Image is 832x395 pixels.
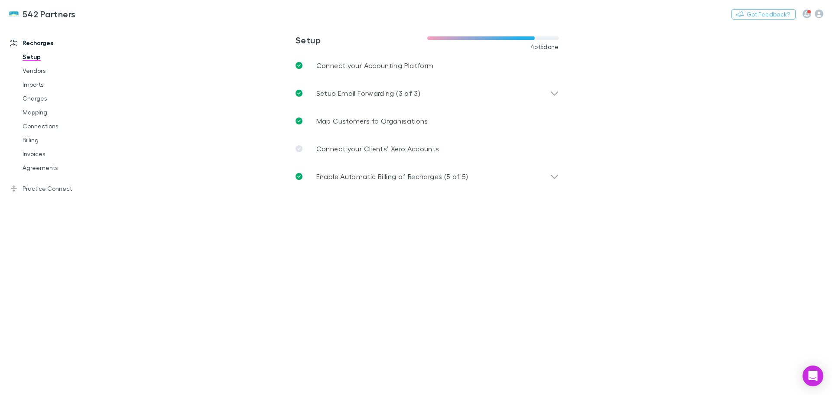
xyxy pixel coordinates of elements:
p: Setup Email Forwarding (3 of 3) [316,88,420,98]
a: Charges [14,91,117,105]
a: Mapping [14,105,117,119]
a: Imports [14,78,117,91]
p: Enable Automatic Billing of Recharges (5 of 5) [316,171,468,182]
span: 4 of 5 done [530,43,559,50]
a: Invoices [14,147,117,161]
h3: Setup [296,35,427,45]
a: Connect your Clients’ Xero Accounts [289,135,566,163]
img: 542 Partners's Logo [9,9,19,19]
p: Connect your Clients’ Xero Accounts [316,144,439,154]
button: Got Feedback? [731,9,796,20]
a: Agreements [14,161,117,175]
a: Billing [14,133,117,147]
p: Map Customers to Organisations [316,116,428,126]
a: Vendors [14,64,117,78]
a: Recharges [2,36,117,50]
div: Enable Automatic Billing of Recharges (5 of 5) [289,163,566,190]
a: Setup [14,50,117,64]
h3: 542 Partners [23,9,76,19]
a: Connections [14,119,117,133]
div: Setup Email Forwarding (3 of 3) [289,79,566,107]
div: Open Intercom Messenger [803,366,823,386]
a: Practice Connect [2,182,117,196]
a: 542 Partners [3,3,81,24]
a: Connect your Accounting Platform [289,52,566,79]
p: Connect your Accounting Platform [316,60,434,71]
a: Map Customers to Organisations [289,107,566,135]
